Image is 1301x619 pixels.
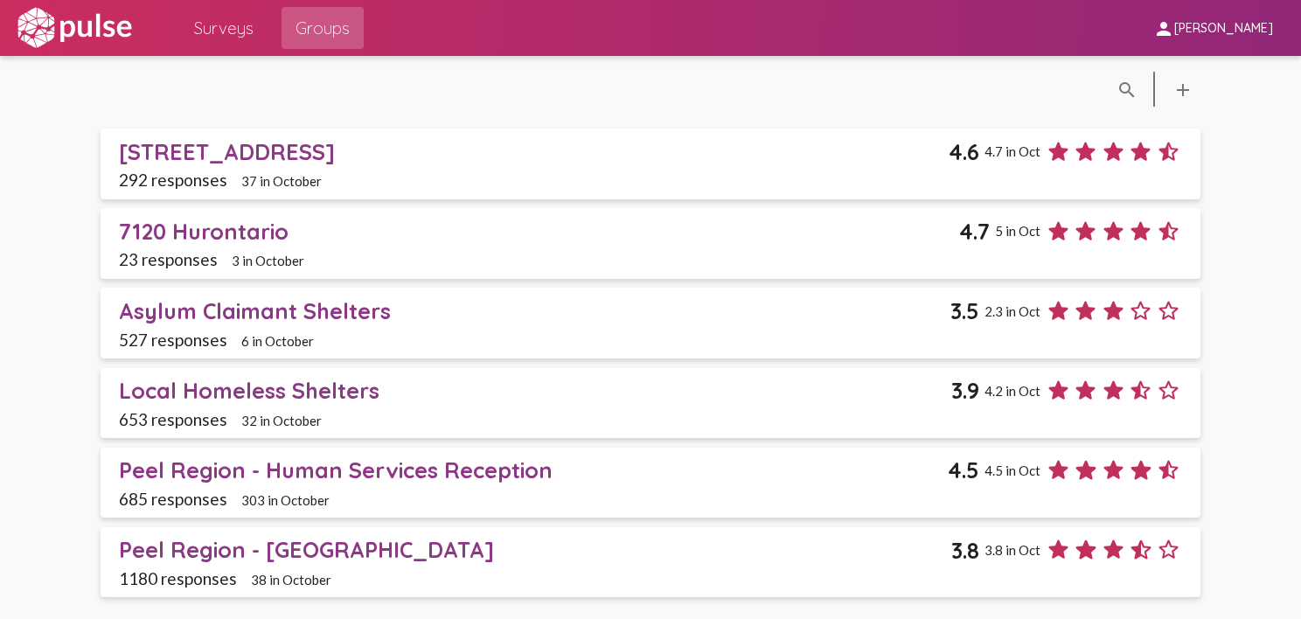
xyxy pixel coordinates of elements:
[251,572,331,588] span: 38 in October
[101,288,1200,358] a: Asylum Claimant Shelters3.52.3 in Oct527 responses6 in October
[296,12,350,44] span: Groups
[984,303,1040,319] span: 2.3 in Oct
[241,492,330,508] span: 303 in October
[984,143,1040,159] span: 4.7 in Oct
[180,7,268,49] a: Surveys
[241,413,322,428] span: 32 in October
[951,537,979,564] span: 3.8
[995,223,1040,239] span: 5 in Oct
[119,138,949,165] div: [STREET_ADDRESS]
[950,297,979,324] span: 3.5
[951,377,979,404] span: 3.9
[1174,21,1273,37] span: [PERSON_NAME]
[948,456,979,483] span: 4.5
[241,173,322,189] span: 37 in October
[984,463,1040,478] span: 4.5 in Oct
[1172,80,1193,101] mat-icon: language
[194,12,254,44] span: Surveys
[119,489,227,509] span: 685 responses
[119,218,959,245] div: 7120 Hurontario
[119,409,227,429] span: 653 responses
[241,333,314,349] span: 6 in October
[119,377,951,404] div: Local Homeless Shelters
[1153,18,1174,39] mat-icon: person
[119,330,227,350] span: 527 responses
[282,7,364,49] a: Groups
[1139,11,1287,44] button: [PERSON_NAME]
[119,456,948,483] div: Peel Region - Human Services Reception
[984,383,1040,399] span: 4.2 in Oct
[14,6,135,50] img: white-logo.svg
[119,568,237,588] span: 1180 responses
[119,249,218,269] span: 23 responses
[119,170,227,190] span: 292 responses
[119,297,950,324] div: Asylum Claimant Shelters
[984,542,1040,558] span: 3.8 in Oct
[101,208,1200,279] a: 7120 Hurontario4.75 in Oct23 responses3 in October
[232,253,304,268] span: 3 in October
[949,138,979,165] span: 4.6
[101,129,1200,199] a: [STREET_ADDRESS]4.64.7 in Oct292 responses37 in October
[101,368,1200,439] a: Local Homeless Shelters3.94.2 in Oct653 responses32 in October
[959,218,990,245] span: 4.7
[101,448,1200,518] a: Peel Region - Human Services Reception4.54.5 in Oct685 responses303 in October
[1117,80,1138,101] mat-icon: language
[101,527,1200,598] a: Peel Region - [GEOGRAPHIC_DATA]3.83.8 in Oct1180 responses38 in October
[1165,72,1200,107] button: language
[119,536,951,563] div: Peel Region - [GEOGRAPHIC_DATA]
[1110,72,1144,107] button: language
